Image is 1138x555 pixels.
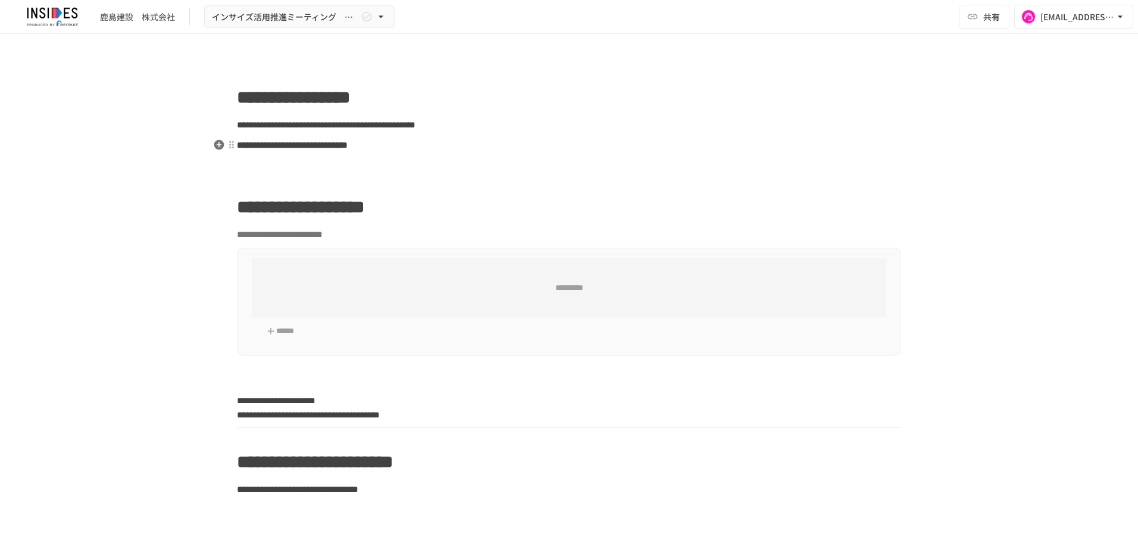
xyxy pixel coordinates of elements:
button: [EMAIL_ADDRESS][DOMAIN_NAME] [1014,5,1133,29]
span: 共有 [983,10,1000,23]
div: [EMAIL_ADDRESS][DOMAIN_NAME] [1040,10,1114,24]
div: 鹿島建設 株式会社 [100,11,175,23]
button: 共有 [959,5,1009,29]
button: インサイズ活用推進ミーティング ～2回目～ [204,5,395,29]
img: JmGSPSkPjKwBq77AtHmwC7bJguQHJlCRQfAXtnx4WuV [14,7,90,26]
span: インサイズ活用推進ミーティング ～2回目～ [212,10,358,24]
